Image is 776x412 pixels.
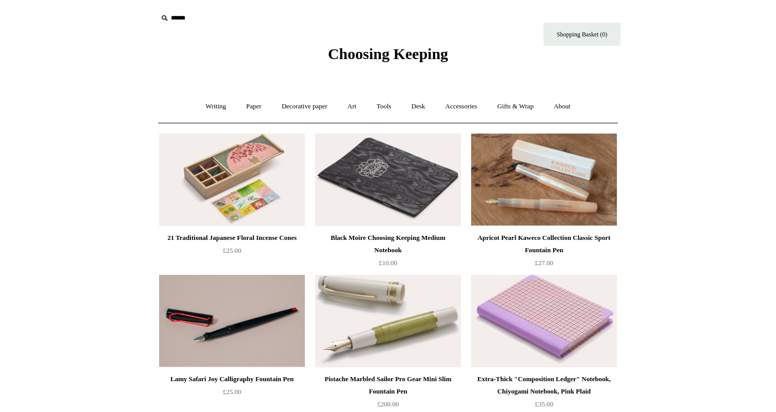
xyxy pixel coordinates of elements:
[338,93,365,120] a: Art
[223,388,241,396] span: £25.00
[273,93,337,120] a: Decorative paper
[471,275,617,367] img: Extra-Thick "Composition Ledger" Notebook, Chiyogami Notebook, Pink Plaid
[535,259,553,267] span: £27.00
[471,134,617,226] a: Apricot Pearl Kaweco Collection Classic Sport Fountain Pen Apricot Pearl Kaweco Collection Classi...
[159,275,305,367] img: Lamy Safari Joy Calligraphy Fountain Pen
[159,232,305,274] a: 21 Traditional Japanese Floral Incense Cones £25.00
[535,400,553,408] span: £35.00
[162,373,302,385] div: Lamy Safari Joy Calligraphy Fountain Pen
[402,93,435,120] a: Desk
[315,134,461,226] a: Black Moire Choosing Keeping Medium Notebook Black Moire Choosing Keeping Medium Notebook
[377,400,399,408] span: £200.00
[315,275,461,367] img: Pistache Marbled Sailor Pro Gear Mini Slim Fountain Pen
[315,275,461,367] a: Pistache Marbled Sailor Pro Gear Mini Slim Fountain Pen Pistache Marbled Sailor Pro Gear Mini Sli...
[471,275,617,367] a: Extra-Thick "Composition Ledger" Notebook, Chiyogami Notebook, Pink Plaid Extra-Thick "Compositio...
[159,134,305,226] a: 21 Traditional Japanese Floral Incense Cones 21 Traditional Japanese Floral Incense Cones
[544,23,620,46] a: Shopping Basket (0)
[159,275,305,367] a: Lamy Safari Joy Calligraphy Fountain Pen Lamy Safari Joy Calligraphy Fountain Pen
[318,232,458,256] div: Black Moire Choosing Keeping Medium Notebook
[471,134,617,226] img: Apricot Pearl Kaweco Collection Classic Sport Fountain Pen
[328,45,448,62] span: Choosing Keeping
[471,232,617,274] a: Apricot Pearl Kaweco Collection Classic Sport Fountain Pen £27.00
[162,232,302,244] div: 21 Traditional Japanese Floral Incense Cones
[367,93,401,120] a: Tools
[545,93,580,120] a: About
[315,134,461,226] img: Black Moire Choosing Keeping Medium Notebook
[223,247,241,254] span: £25.00
[379,259,397,267] span: £10.00
[436,93,487,120] a: Accessories
[488,93,543,120] a: Gifts & Wrap
[318,373,458,398] div: Pistache Marbled Sailor Pro Gear Mini Slim Fountain Pen
[474,373,614,398] div: Extra-Thick "Composition Ledger" Notebook, Chiyogami Notebook, Pink Plaid
[328,53,448,61] a: Choosing Keeping
[474,232,614,256] div: Apricot Pearl Kaweco Collection Classic Sport Fountain Pen
[315,232,461,274] a: Black Moire Choosing Keeping Medium Notebook £10.00
[237,93,271,120] a: Paper
[197,93,236,120] a: Writing
[159,134,305,226] img: 21 Traditional Japanese Floral Incense Cones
